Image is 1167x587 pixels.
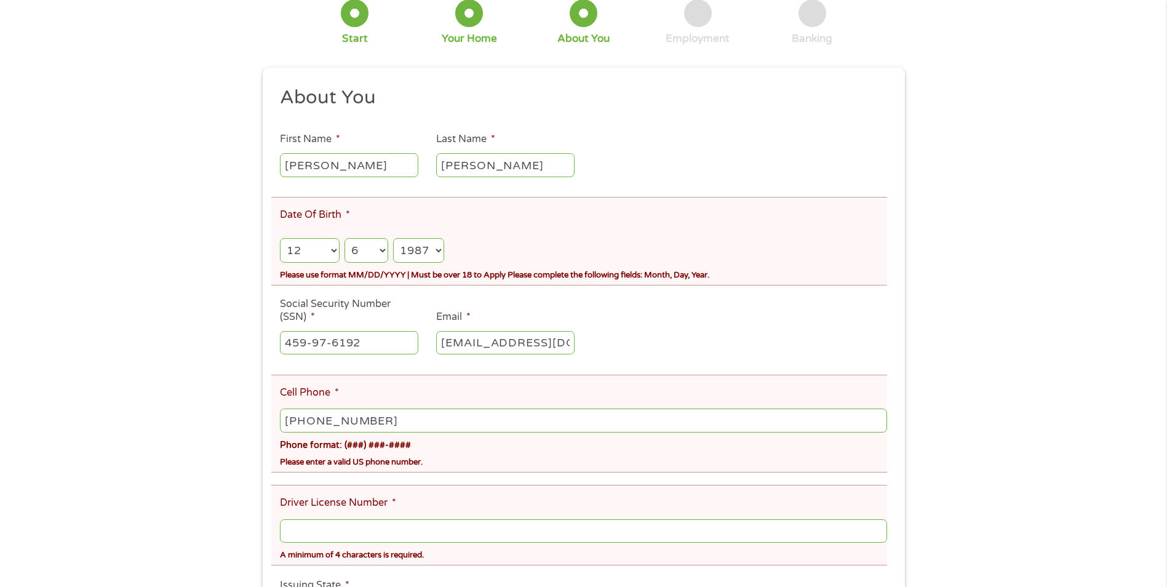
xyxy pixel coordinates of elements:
label: First Name [280,133,340,146]
div: Your Home [442,32,497,46]
label: Email [436,311,471,324]
div: Banking [792,32,832,46]
div: Start [342,32,368,46]
input: john@gmail.com [436,331,575,354]
label: Date Of Birth [280,209,350,222]
div: A minimum of 4 characters is required. [280,545,886,562]
h2: About You [280,86,878,110]
input: 078-05-1120 [280,331,418,354]
div: About You [557,32,610,46]
label: Driver License Number [280,497,396,509]
div: Please enter a valid US phone number. [280,452,886,469]
label: Last Name [436,133,495,146]
label: Social Security Number (SSN) [280,298,418,324]
input: Smith [436,153,575,177]
label: Cell Phone [280,386,339,399]
div: Please use format MM/DD/YYYY | Must be over 18 to Apply Please complete the following fields: Mon... [280,265,886,282]
div: Phone format: (###) ###-#### [280,434,886,452]
input: (541) 754-3010 [280,409,886,432]
div: Employment [666,32,730,46]
input: John [280,153,418,177]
